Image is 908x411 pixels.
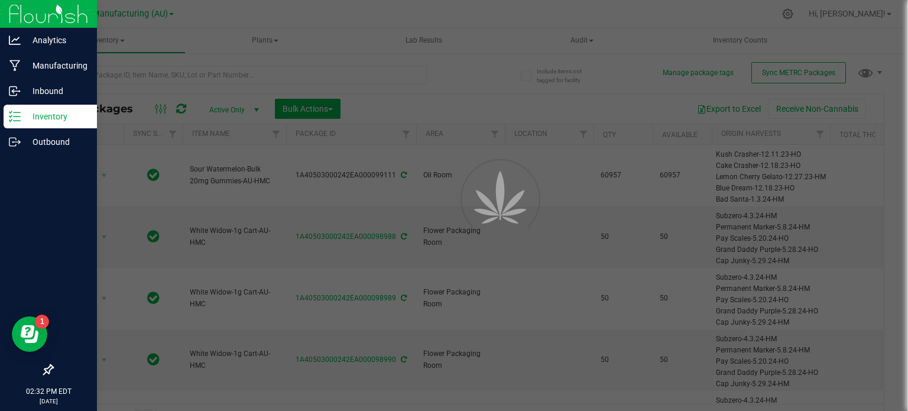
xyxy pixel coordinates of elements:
inline-svg: Inventory [9,111,21,122]
p: Outbound [21,135,92,149]
iframe: Resource center [12,316,47,352]
inline-svg: Inbound [9,85,21,97]
p: Analytics [21,33,92,47]
iframe: Resource center unread badge [35,315,49,329]
inline-svg: Analytics [9,34,21,46]
p: Inbound [21,84,92,98]
p: Inventory [21,109,92,124]
inline-svg: Manufacturing [9,60,21,72]
p: 02:32 PM EDT [5,386,92,397]
inline-svg: Outbound [9,136,21,148]
p: Manufacturing [21,59,92,73]
p: [DATE] [5,397,92,406]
